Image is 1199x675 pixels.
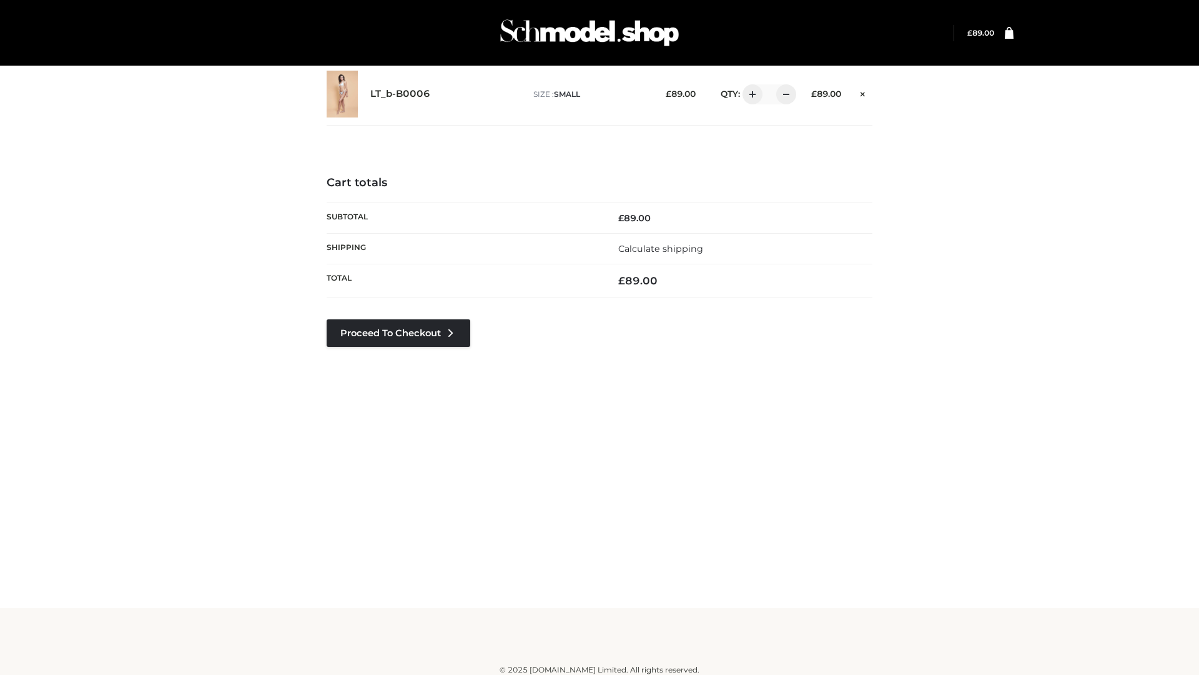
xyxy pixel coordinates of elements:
h4: Cart totals [327,176,872,190]
th: Shipping [327,233,599,264]
a: Remove this item [854,84,872,101]
span: £ [811,89,817,99]
img: LT_b-B0006 - SMALL [327,71,358,117]
span: £ [618,212,624,224]
a: Calculate shipping [618,243,703,254]
a: LT_b-B0006 [370,88,430,100]
bdi: 89.00 [666,89,696,99]
bdi: 89.00 [967,28,994,37]
span: £ [967,28,972,37]
a: £89.00 [967,28,994,37]
a: Proceed to Checkout [327,319,470,347]
bdi: 89.00 [618,212,651,224]
span: SMALL [554,89,580,99]
img: Schmodel Admin 964 [496,8,683,57]
th: Total [327,264,599,297]
th: Subtotal [327,202,599,233]
p: size : [533,89,646,100]
span: £ [618,274,625,287]
div: QTY: [708,84,792,104]
span: £ [666,89,671,99]
bdi: 89.00 [618,274,658,287]
bdi: 89.00 [811,89,841,99]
